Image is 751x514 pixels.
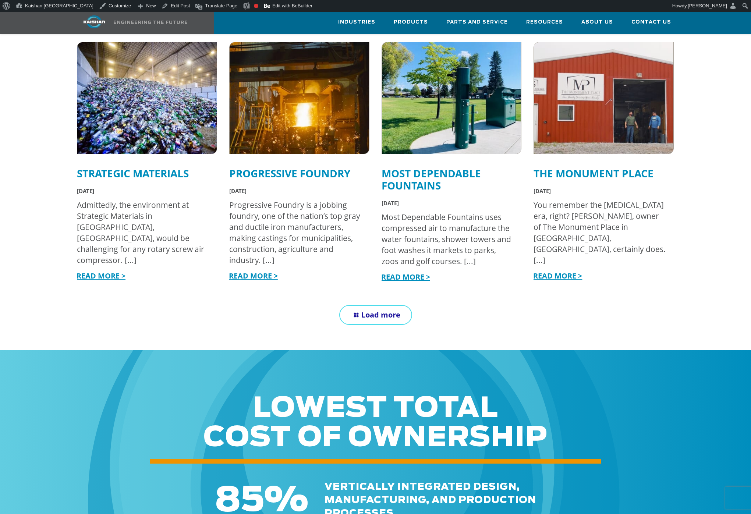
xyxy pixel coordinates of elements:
[394,18,428,26] span: Products
[526,18,563,26] span: Resources
[67,15,122,28] img: kaishan logo
[382,212,514,267] div: Most Dependable Fountains uses compressed air to manufacture the water fountains, shower towers a...
[67,12,197,34] a: Kaishan USA
[631,12,671,32] a: Contact Us
[381,272,430,282] a: READ MORE >
[581,18,613,26] span: About Us
[382,42,521,154] img: dependable water fountains
[230,42,369,154] img: foundry
[77,187,94,195] span: [DATE]
[339,305,412,325] a: Load more
[534,166,653,180] a: The Monument Place
[446,12,508,32] a: Parts and Service
[533,271,582,281] a: READ MORE >
[534,199,666,266] div: You remember the [MEDICAL_DATA] era, right? [PERSON_NAME], owner of The Monument Place in [GEOGRA...
[394,12,428,32] a: Products
[382,199,399,207] span: [DATE]
[229,187,247,195] span: [DATE]
[114,21,187,24] img: Engineering the future
[338,18,375,26] span: Industries
[338,12,375,32] a: Industries
[77,166,189,180] a: Strategic Materials
[77,199,210,266] div: Admittedly, the environment at Strategic Materials in [GEOGRAPHIC_DATA], [GEOGRAPHIC_DATA], would...
[361,310,400,320] span: Load more
[446,18,508,26] span: Parts and Service
[631,18,671,26] span: Contact Us
[526,12,563,32] a: Resources
[581,12,613,32] a: About Us
[688,3,727,8] span: [PERSON_NAME]
[382,166,481,192] a: Most Dependable Fountains
[77,42,217,154] img: recyclable materials
[534,187,551,195] span: [DATE]
[229,271,278,281] a: READ MORE >
[229,166,350,180] a: Progressive Foundry
[254,4,258,8] div: Focus keyphrase not set
[77,271,125,281] a: READ MORE >
[534,42,673,154] img: The monument place
[229,199,362,266] div: Progressive Foundry is a jobbing foundry, one of the nation’s top gray and ductile iron manufactu...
